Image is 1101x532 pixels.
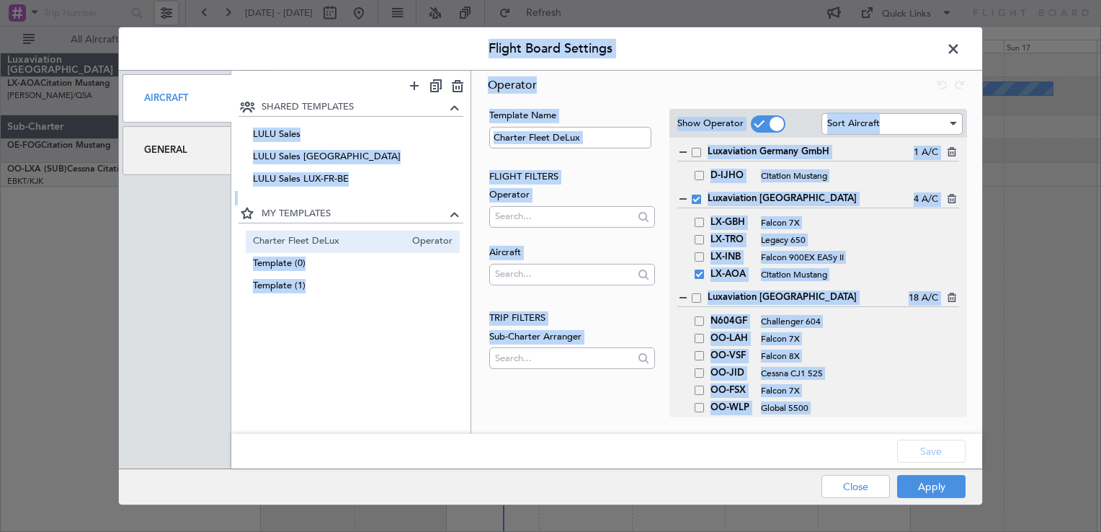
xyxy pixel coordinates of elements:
span: Operator [405,234,453,249]
span: Legacy 650 [761,234,959,247]
span: Challenger 604 [761,315,959,328]
span: N604GF [710,313,754,330]
span: Cessna CJ1 525 [761,367,959,380]
span: LX-AOA [710,266,754,283]
span: Citation Mustang [761,268,959,281]
span: OO-JID [710,365,754,382]
input: Search... [495,347,633,369]
span: LX-INB [710,249,754,266]
span: OO-WLP [710,399,754,417]
input: Search... [495,205,633,227]
span: Charter Fleet DeLux [253,234,406,249]
h2: Trip filters [489,311,654,326]
span: OO-NSG [710,417,754,434]
span: 4 A/C [914,192,938,207]
span: Template (1) [253,278,453,293]
span: D-IJHO [710,167,754,185]
span: Falcon 900EX EASy II [761,251,959,264]
span: Citation Mustang [761,169,959,182]
header: Flight Board Settings [119,27,982,71]
span: 1 A/C [914,146,938,160]
div: Aircraft [122,74,231,123]
button: Close [821,475,890,498]
h2: Flight filters [489,169,654,184]
span: LX-TRO [710,231,754,249]
button: Apply [897,475,966,498]
span: LULU Sales [253,128,453,143]
span: Falcon 8X [761,350,959,363]
span: OO-VSF [710,347,754,365]
label: Sub-Charter Arranger [489,329,654,344]
span: LX-GBH [710,214,754,231]
span: LULU Sales [GEOGRAPHIC_DATA] [253,150,453,165]
span: Falcon 7X [761,216,959,229]
div: General [122,126,231,174]
label: Show Operator [677,117,744,131]
span: Sort Aircraft [827,117,880,130]
label: Operator [489,188,654,203]
span: Falcon 7X [761,384,959,397]
span: Luxaviation Germany GmbH [708,145,914,159]
span: 18 A/C [909,291,938,306]
span: OO-LAH [710,330,754,347]
label: Template Name [489,109,654,123]
span: Falcon 7X [761,332,959,345]
span: LULU Sales LUX-FR-BE [253,172,453,187]
span: Luxaviation [GEOGRAPHIC_DATA] [708,192,914,206]
span: Luxaviation [GEOGRAPHIC_DATA] [708,291,909,305]
span: Template (0) [253,256,453,271]
input: Search... [495,263,633,285]
span: SHARED TEMPLATES [262,100,447,115]
span: Global 5500 [761,402,959,414]
label: Aircraft [489,246,654,260]
span: MY TEMPLATES [262,207,447,221]
span: OO-FSX [710,382,754,399]
span: Operator [488,77,537,93]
